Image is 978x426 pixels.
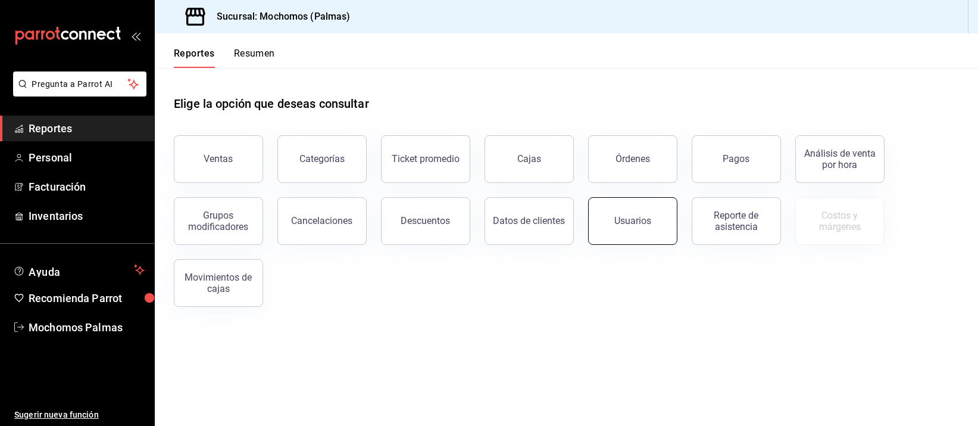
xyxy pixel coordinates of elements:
[493,215,565,226] div: Datos de clientes
[392,153,460,164] div: Ticket promedio
[517,153,541,164] div: Cajas
[29,150,145,166] span: Personal
[13,71,146,97] button: Pregunta a Parrot AI
[795,197,885,245] button: Contrata inventarios para ver este reporte
[174,197,263,245] button: Grupos modificadores
[615,153,650,164] div: Órdenes
[29,290,145,306] span: Recomienda Parrot
[207,10,351,24] h3: Sucursal: Mochomos (Palmas)
[381,135,470,183] button: Ticket promedio
[588,197,677,245] button: Usuarios
[29,120,145,136] span: Reportes
[29,208,145,224] span: Inventarios
[381,197,470,245] button: Descuentos
[29,179,145,195] span: Facturación
[182,210,255,232] div: Grupos modificadores
[692,197,781,245] button: Reporte de asistencia
[614,215,651,226] div: Usuarios
[588,135,677,183] button: Órdenes
[803,148,877,170] div: Análisis de venta por hora
[174,95,369,113] h1: Elige la opción que deseas consultar
[277,197,367,245] button: Cancelaciones
[699,210,773,232] div: Reporte de asistencia
[174,48,215,68] button: Reportes
[234,48,275,68] button: Resumen
[204,153,233,164] div: Ventas
[401,215,451,226] div: Descuentos
[277,135,367,183] button: Categorías
[32,78,128,91] span: Pregunta a Parrot AI
[29,319,145,335] span: Mochomos Palmas
[692,135,781,183] button: Pagos
[485,135,574,183] button: Cajas
[299,153,345,164] div: Categorías
[174,48,275,68] div: navigation tabs
[723,153,750,164] div: Pagos
[795,135,885,183] button: Análisis de venta por hora
[131,31,140,41] button: open_drawer_menu
[174,259,263,307] button: Movimientos de cajas
[14,409,145,421] span: Sugerir nueva función
[174,135,263,183] button: Ventas
[292,215,353,226] div: Cancelaciones
[29,263,129,277] span: Ayuda
[803,210,877,232] div: Costos y márgenes
[182,272,255,294] div: Movimientos de cajas
[8,86,146,99] a: Pregunta a Parrot AI
[485,197,574,245] button: Datos de clientes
